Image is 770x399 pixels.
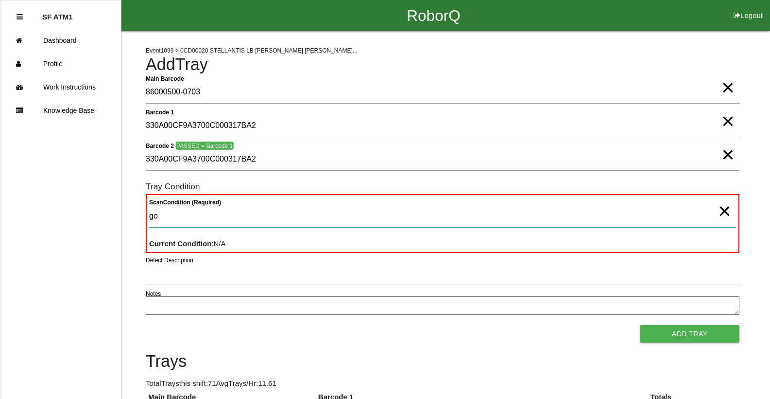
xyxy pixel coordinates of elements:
[149,239,226,248] span: : N/A
[175,142,233,150] span: PASSED = Barcode 1
[146,75,184,82] b: Main Barcode
[146,55,739,74] h4: Add Tray
[146,182,739,191] h6: Tray Condition
[0,29,121,52] a: Dashboard
[146,47,358,54] span: Event 1099 > 0CD00020 STELLANTIS LB [PERSON_NAME] [PERSON_NAME]...
[146,256,193,265] label: Defect Description
[0,52,121,75] a: Profile
[721,135,734,155] span: Clear Input
[721,68,734,88] span: Clear Input
[146,109,174,115] b: Barcode 1
[149,199,221,206] b: Scan Condition (Required)
[146,352,739,371] h4: Trays
[149,239,211,248] b: Current Condition
[0,99,121,122] a: Knowledge Base
[17,5,23,29] div: Close
[721,102,734,121] span: Clear Input
[0,75,121,99] a: Work Instructions
[146,81,739,104] input: Required
[146,378,739,389] p: Total Trays this shift: 71 Avg Trays /Hr: 11.61
[146,290,161,298] label: Notes
[42,5,73,21] p: SF ATM1
[640,325,739,343] button: Add Tray
[146,142,174,149] b: Barcode 2
[718,192,731,211] span: Clear Input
